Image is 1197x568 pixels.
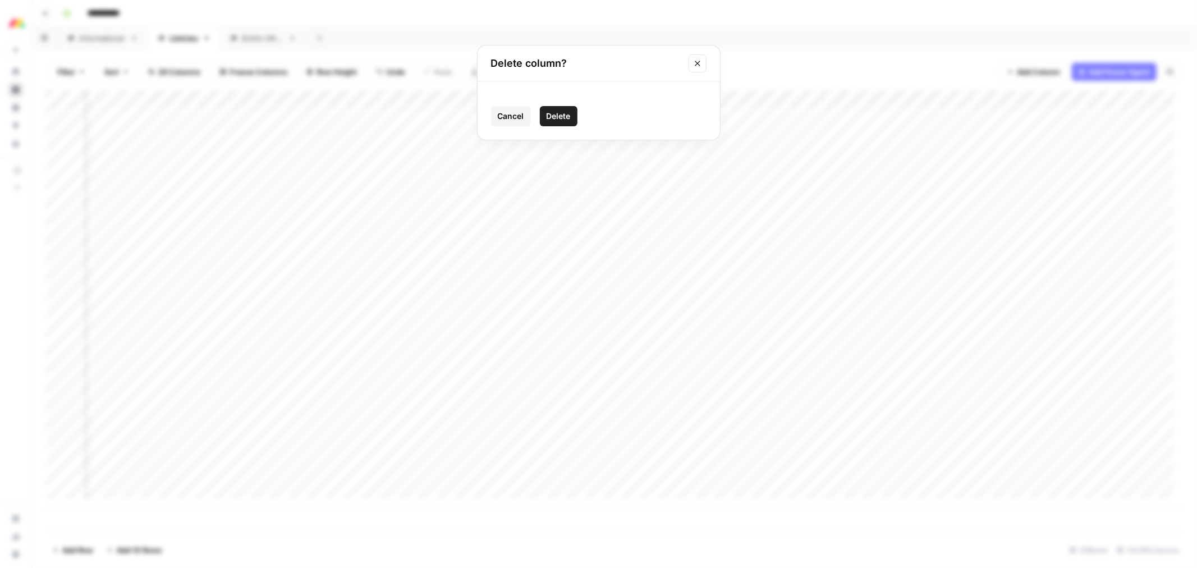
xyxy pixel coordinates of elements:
[540,106,577,126] button: Delete
[491,106,531,126] button: Cancel
[491,56,682,71] h2: Delete column?
[689,54,707,72] button: Close modal
[498,111,524,122] span: Cancel
[547,111,571,122] span: Delete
